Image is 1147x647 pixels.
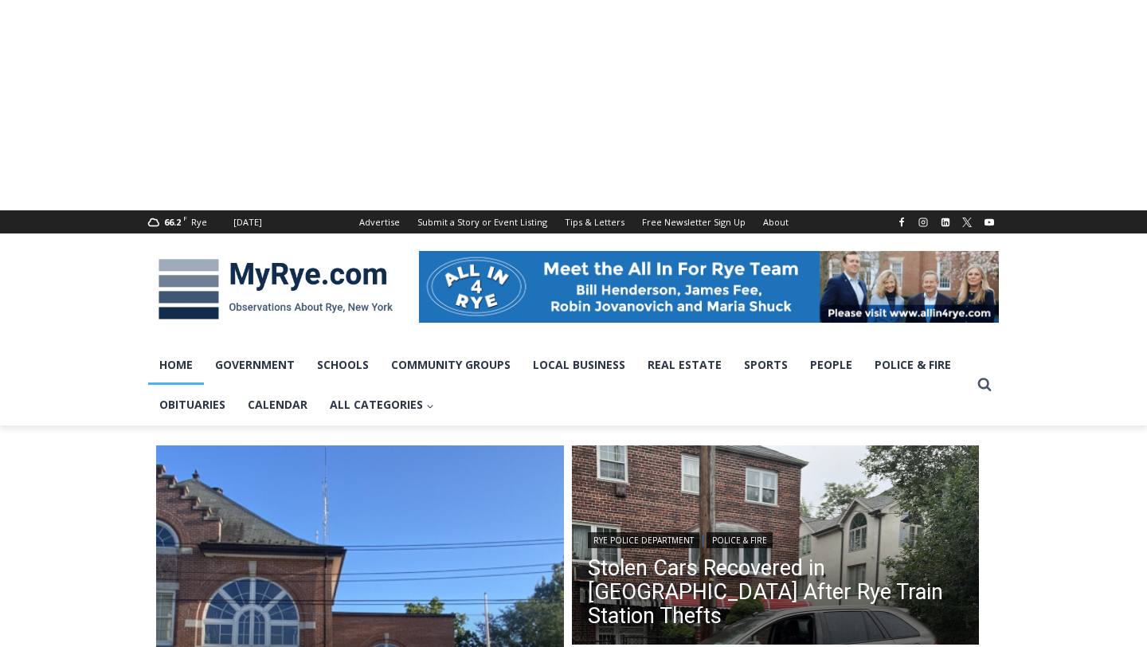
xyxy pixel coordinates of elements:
a: Local Business [522,345,636,385]
a: X [957,213,977,232]
img: MyRye.com [148,248,403,331]
img: All in for Rye [419,251,999,323]
span: All Categories [330,396,434,414]
a: Instagram [914,213,933,232]
a: Police & Fire [863,345,962,385]
div: | [588,529,964,548]
a: Obituaries [148,385,237,425]
a: Community Groups [380,345,522,385]
a: About [754,210,797,233]
a: Home [148,345,204,385]
a: Sports [733,345,799,385]
div: [DATE] [233,215,262,229]
div: Rye [191,215,207,229]
a: Schools [306,345,380,385]
a: Stolen Cars Recovered in [GEOGRAPHIC_DATA] After Rye Train Station Thefts [588,556,964,628]
a: Rye Police Department [588,532,699,548]
nav: Secondary Navigation [350,210,797,233]
a: Linkedin [936,213,955,232]
a: People [799,345,863,385]
a: YouTube [980,213,999,232]
button: View Search Form [970,371,999,399]
a: Real Estate [636,345,733,385]
a: Facebook [892,213,911,232]
a: All Categories [319,385,445,425]
a: Submit a Story or Event Listing [409,210,556,233]
span: 66.2 [164,216,181,228]
a: Police & Fire [707,532,773,548]
span: F [183,214,187,222]
a: Tips & Letters [556,210,633,233]
a: Advertise [350,210,409,233]
nav: Primary Navigation [148,345,970,425]
a: Free Newsletter Sign Up [633,210,754,233]
a: Government [204,345,306,385]
a: Calendar [237,385,319,425]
